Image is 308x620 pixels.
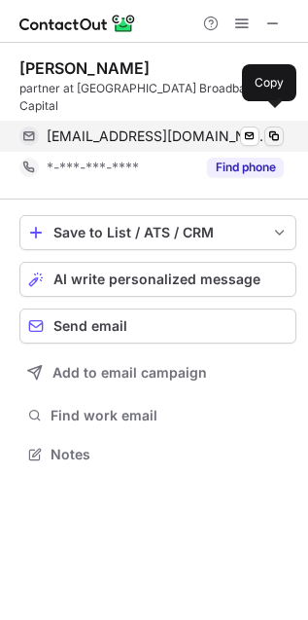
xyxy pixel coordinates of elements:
button: Add to email campaign [19,355,296,390]
span: Add to email campaign [52,365,207,381]
button: AI write personalized message [19,262,296,297]
span: AI write personalized message [53,272,260,287]
div: Save to List / ATS / CRM [53,225,262,240]
div: [PERSON_NAME] [19,58,150,78]
img: ContactOut v5.3.10 [19,12,136,35]
button: Find work email [19,402,296,429]
button: Reveal Button [207,158,284,177]
span: Find work email [51,407,289,424]
button: save-profile-one-click [19,215,296,250]
div: partner at [GEOGRAPHIC_DATA] Broadband Capital [19,80,296,115]
span: [EMAIL_ADDRESS][DOMAIN_NAME] [47,128,269,145]
button: Send email [19,309,296,344]
span: Send email [53,318,127,334]
span: Notes [51,446,289,463]
button: Notes [19,441,296,468]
